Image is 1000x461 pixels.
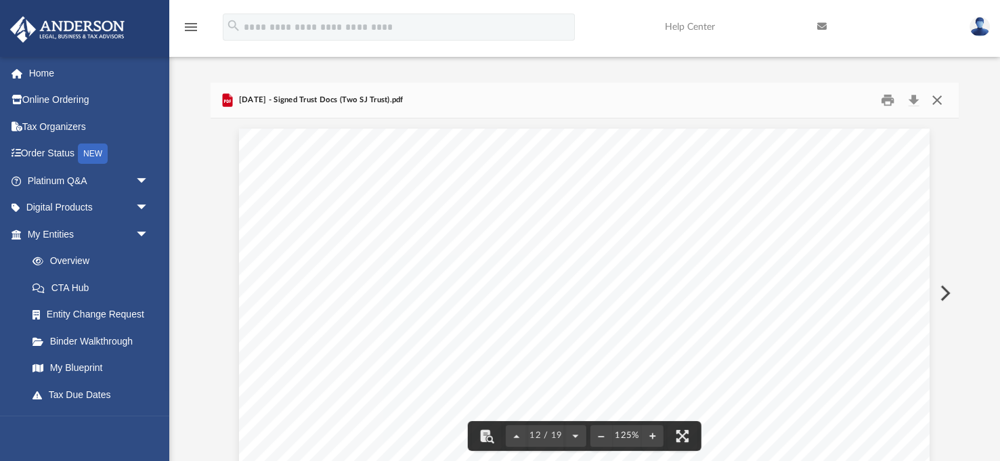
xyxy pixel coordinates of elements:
button: Zoom in [642,421,664,451]
span: obliged to pay out any money, including attorney’s fees, by reason of its being Trustee hereunder, [362,396,848,408]
span: Trustee Advances [362,381,451,393]
span: cluding reasonable attorneys' fees [506,282,673,294]
button: Close [925,89,949,110]
a: Order StatusNEW [9,140,169,168]
a: My Blueprint [19,355,162,382]
button: Next File [929,274,959,312]
span: this [831,332,849,344]
a: My Anderson Teamarrow_drop_down [9,408,162,435]
span: . [441,303,444,315]
span: , shall constitute a first priority lien on the property held by this trust while due and owing but [387,346,848,358]
span: arrow_drop_down [135,408,162,436]
span: Trustee), injury to person or property, fines or penalties under any law, or otherwise, and money [362,254,848,266]
span: Trust. [362,332,391,344]
div: NEW [78,144,108,164]
span: this [831,317,849,330]
button: Download [901,89,926,110]
a: Overview [19,248,169,275]
img: Anderson Advisors Platinum Portal [6,16,129,43]
span: liabilities incurred by the Trustee, including breach of contract (unless fraud is committed by [362,240,848,252]
span: payments made, or liabilities incurred by the Trustee by reason of serving as Trustee under [362,317,826,330]
a: Home [9,60,169,87]
span: c) [341,381,351,393]
button: Toggle findbar [472,421,502,451]
a: Platinum Q&Aarrow_drop_down [9,167,169,194]
button: Previous page [506,421,527,451]
a: Binder Walkthrough [19,328,169,355]
a: Online Ordering [9,87,169,114]
span: demand they will pay to the Trustee amounts to reimburse the Trustee for payments made or [362,225,848,238]
span: . [673,282,676,294]
a: menu [183,26,199,35]
span: All amounts paid or incurred by the Trustee, as well as Trustee compensation under [399,332,826,344]
span: The Beneficiary, jointly and severally if more than one, agree that on [509,211,849,223]
i: menu [183,19,199,35]
span: advancements, disbursements or liabilities, including attorney’s fees, on demand by Trustee with [362,439,848,451]
span: together with its expenses, in [362,282,506,294]
span: Docusign Envelope ID: D5B9FCA2-81CC-49F8-82E1-21026828C901 [259,141,536,150]
span: 12 / 19 [527,431,565,440]
span: unpaid by the Beneficiary. [362,361,494,373]
span: The Beneficiary will indemnify and hold the Trustee harmless from any and all [451,303,848,315]
span: b) [341,303,351,315]
button: Print [874,89,901,110]
span: behalf of themselves, their heirs, executors, administrators and assigns, to pay any and all of such [362,424,849,437]
a: Tax Due Dates [19,381,169,408]
span: . [451,381,454,393]
div: Current zoom level [612,431,642,440]
span: In case the Trustee makes any advances of money or incurs any liability or is [461,381,848,393]
a: Entity Change Request [19,301,169,328]
span: paid as a result of being made a party to any litigation deriving from holding title to the [362,268,802,280]
img: User Pic [970,17,990,37]
a: My Entitiesarrow_drop_down [9,221,169,248]
span: Reimbursement on Demand [362,211,500,223]
span: . [500,211,504,223]
span: Indemnification [362,303,441,315]
span: Trust [362,346,388,358]
span: the Beneficiary, jointly and severally if more than one, do hereby agree, joint [362,410,750,422]
button: 12 / 19 [527,421,565,451]
button: Enter fullscreen [668,421,697,451]
span: arrow_drop_down [135,221,162,248]
a: Tax Organizers [9,113,169,140]
span: arrow_drop_down [135,167,162,195]
a: Digital Productsarrow_drop_down [9,194,169,221]
a: CTA Hub [19,274,169,301]
span: ly and severally, on [750,410,849,422]
span: Property [806,268,849,280]
i: search [226,18,241,33]
span: a) [341,211,351,223]
button: Zoom out [590,421,612,451]
span: [DATE] - Signed Trust Docs (Two SJ Trust).pdf [236,94,403,106]
button: Next page [565,421,586,451]
span: arrow_drop_down [135,194,162,222]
